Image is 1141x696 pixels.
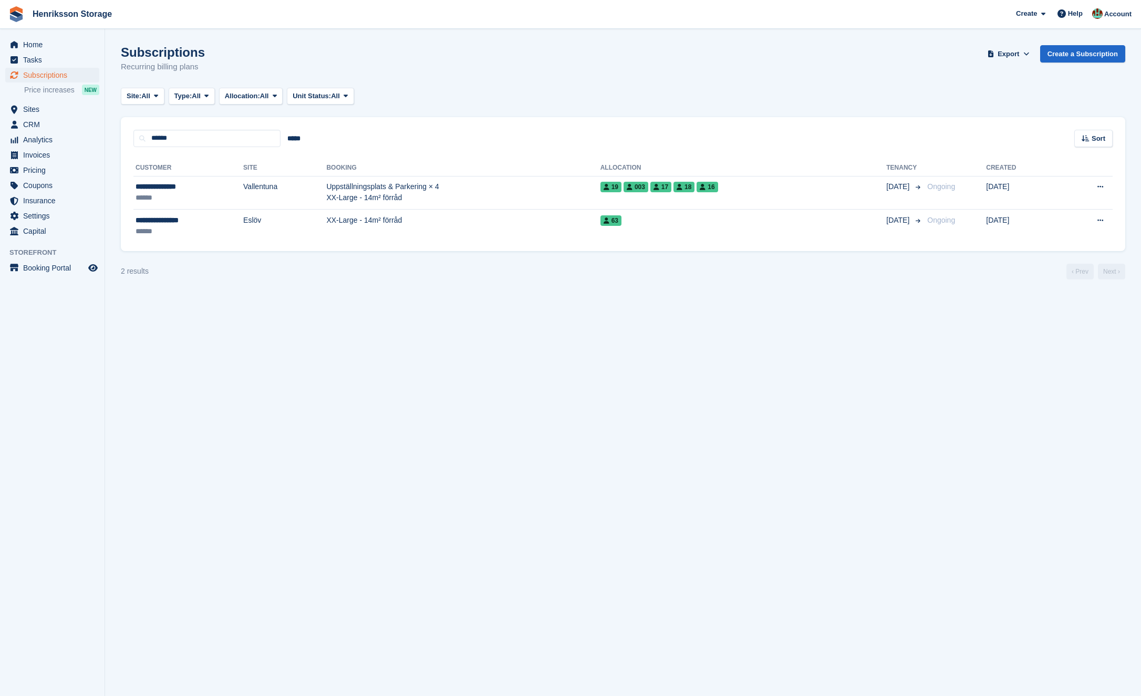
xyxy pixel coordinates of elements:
[5,132,99,147] a: menu
[23,209,86,223] span: Settings
[5,209,99,223] a: menu
[287,88,354,105] button: Unit Status: All
[927,182,955,191] span: Ongoing
[600,215,621,226] span: 63
[23,53,86,67] span: Tasks
[998,49,1019,59] span: Export
[1068,8,1083,19] span: Help
[28,5,116,23] a: Henriksson Storage
[624,182,648,192] span: 003
[697,182,718,192] span: 16
[326,176,600,210] td: Uppställningsplats & Parkering × 4 XX-Large - 14m² förråd
[219,88,283,105] button: Allocation: All
[121,61,205,73] p: Recurring billing plans
[9,247,105,258] span: Storefront
[986,210,1059,243] td: [DATE]
[886,181,911,192] span: [DATE]
[5,224,99,238] a: menu
[192,91,201,101] span: All
[600,182,621,192] span: 19
[1064,264,1127,279] nav: Page
[121,266,149,277] div: 2 results
[169,88,215,105] button: Type: All
[127,91,141,101] span: Site:
[5,53,99,67] a: menu
[23,224,86,238] span: Capital
[141,91,150,101] span: All
[331,91,340,101] span: All
[1016,8,1037,19] span: Create
[5,163,99,178] a: menu
[225,91,260,101] span: Allocation:
[133,160,243,176] th: Customer
[5,68,99,82] a: menu
[886,160,923,176] th: Tenancy
[121,45,205,59] h1: Subscriptions
[886,215,911,226] span: [DATE]
[121,88,164,105] button: Site: All
[5,193,99,208] a: menu
[23,68,86,82] span: Subscriptions
[8,6,24,22] img: stora-icon-8386f47178a22dfd0bd8f6a31ec36ba5ce8667c1dd55bd0f319d3a0aa187defe.svg
[260,91,269,101] span: All
[243,210,326,243] td: Eslöv
[243,160,326,176] th: Site
[174,91,192,101] span: Type:
[326,160,600,176] th: Booking
[23,178,86,193] span: Coupons
[1104,9,1132,19] span: Account
[24,84,99,96] a: Price increases NEW
[23,102,86,117] span: Sites
[23,163,86,178] span: Pricing
[5,178,99,193] a: menu
[986,160,1059,176] th: Created
[23,117,86,132] span: CRM
[986,45,1032,63] button: Export
[5,117,99,132] a: menu
[5,102,99,117] a: menu
[5,37,99,52] a: menu
[1092,133,1105,144] span: Sort
[1098,264,1125,279] a: Next
[82,85,99,95] div: NEW
[600,160,887,176] th: Allocation
[1040,45,1125,63] a: Create a Subscription
[23,37,86,52] span: Home
[23,261,86,275] span: Booking Portal
[23,148,86,162] span: Invoices
[23,132,86,147] span: Analytics
[87,262,99,274] a: Preview store
[986,176,1059,210] td: [DATE]
[5,148,99,162] a: menu
[326,210,600,243] td: XX-Large - 14m² förråd
[673,182,694,192] span: 18
[293,91,331,101] span: Unit Status:
[1092,8,1103,19] img: Isak Martinelle
[24,85,75,95] span: Price increases
[650,182,671,192] span: 17
[1066,264,1094,279] a: Previous
[5,261,99,275] a: menu
[243,176,326,210] td: Vallentuna
[23,193,86,208] span: Insurance
[927,216,955,224] span: Ongoing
